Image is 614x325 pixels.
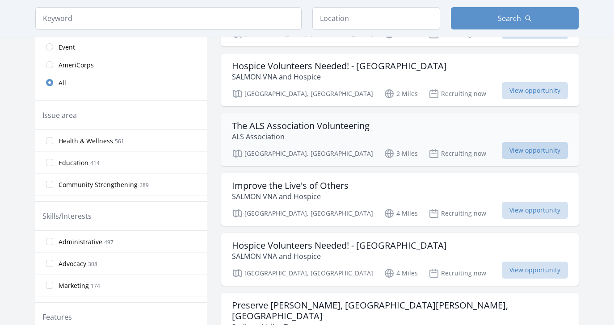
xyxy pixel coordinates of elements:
a: Event [35,38,207,56]
span: 289 [139,181,149,189]
p: [GEOGRAPHIC_DATA], [GEOGRAPHIC_DATA] [232,208,373,219]
p: SALMON VNA and Hospice [232,71,447,82]
span: Search [498,13,521,24]
a: AmeriCorps [35,56,207,74]
a: Hospice Volunteers Needed! - [GEOGRAPHIC_DATA] SALMON VNA and Hospice [GEOGRAPHIC_DATA], [GEOGRAP... [221,54,579,106]
h3: Preserve [PERSON_NAME], [GEOGRAPHIC_DATA][PERSON_NAME], [GEOGRAPHIC_DATA] [232,300,568,321]
input: Education 414 [46,159,53,166]
p: 2 Miles [384,88,418,99]
span: Health & Wellness [59,137,113,146]
input: Advocacy 308 [46,260,53,267]
span: 308 [88,260,97,268]
span: Advocacy [59,259,86,268]
span: View opportunity [502,202,568,219]
a: All [35,74,207,92]
p: 3 Miles [384,148,418,159]
input: Location [312,7,440,29]
p: [GEOGRAPHIC_DATA], [GEOGRAPHIC_DATA] [232,88,373,99]
h3: Improve the Live's of Others [232,180,349,191]
h3: Hospice Volunteers Needed! - [GEOGRAPHIC_DATA] [232,240,447,251]
span: 174 [91,282,100,290]
span: Education [59,158,88,167]
p: 4 Miles [384,268,418,279]
p: SALMON VNA and Hospice [232,191,349,202]
p: Recruiting now [429,208,486,219]
p: Recruiting now [429,88,486,99]
p: ALS Association [232,131,370,142]
input: Health & Wellness 561 [46,137,53,144]
span: 497 [104,238,114,246]
a: Improve the Live's of Others SALMON VNA and Hospice [GEOGRAPHIC_DATA], [GEOGRAPHIC_DATA] 4 Miles ... [221,173,579,226]
p: Recruiting now [429,268,486,279]
h3: The ALS Association Volunteering [232,121,370,131]
span: View opportunity [502,142,568,159]
span: AmeriCorps [59,61,94,70]
a: Hospice Volunteers Needed! - [GEOGRAPHIC_DATA] SALMON VNA and Hospice [GEOGRAPHIC_DATA], [GEOGRAP... [221,233,579,286]
span: 414 [90,159,100,167]
input: Administrative 497 [46,238,53,245]
legend: Issue area [42,110,77,121]
p: SALMON VNA and Hospice [232,251,447,262]
span: View opportunity [502,82,568,99]
span: 561 [115,137,124,145]
p: Recruiting now [429,148,486,159]
span: Marketing [59,281,89,290]
input: Marketing 174 [46,282,53,289]
span: All [59,79,66,87]
button: Search [451,7,579,29]
h3: Hospice Volunteers Needed! - [GEOGRAPHIC_DATA] [232,61,447,71]
p: [GEOGRAPHIC_DATA], [GEOGRAPHIC_DATA] [232,268,373,279]
a: The ALS Association Volunteering ALS Association [GEOGRAPHIC_DATA], [GEOGRAPHIC_DATA] 3 Miles Rec... [221,113,579,166]
span: Administrative [59,237,102,246]
legend: Skills/Interests [42,211,92,221]
span: View opportunity [502,262,568,279]
legend: Features [42,312,72,322]
span: Event [59,43,75,52]
p: 4 Miles [384,208,418,219]
input: Community Strengthening 289 [46,181,53,188]
input: Keyword [35,7,302,29]
span: Community Strengthening [59,180,138,189]
p: [GEOGRAPHIC_DATA], [GEOGRAPHIC_DATA] [232,148,373,159]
